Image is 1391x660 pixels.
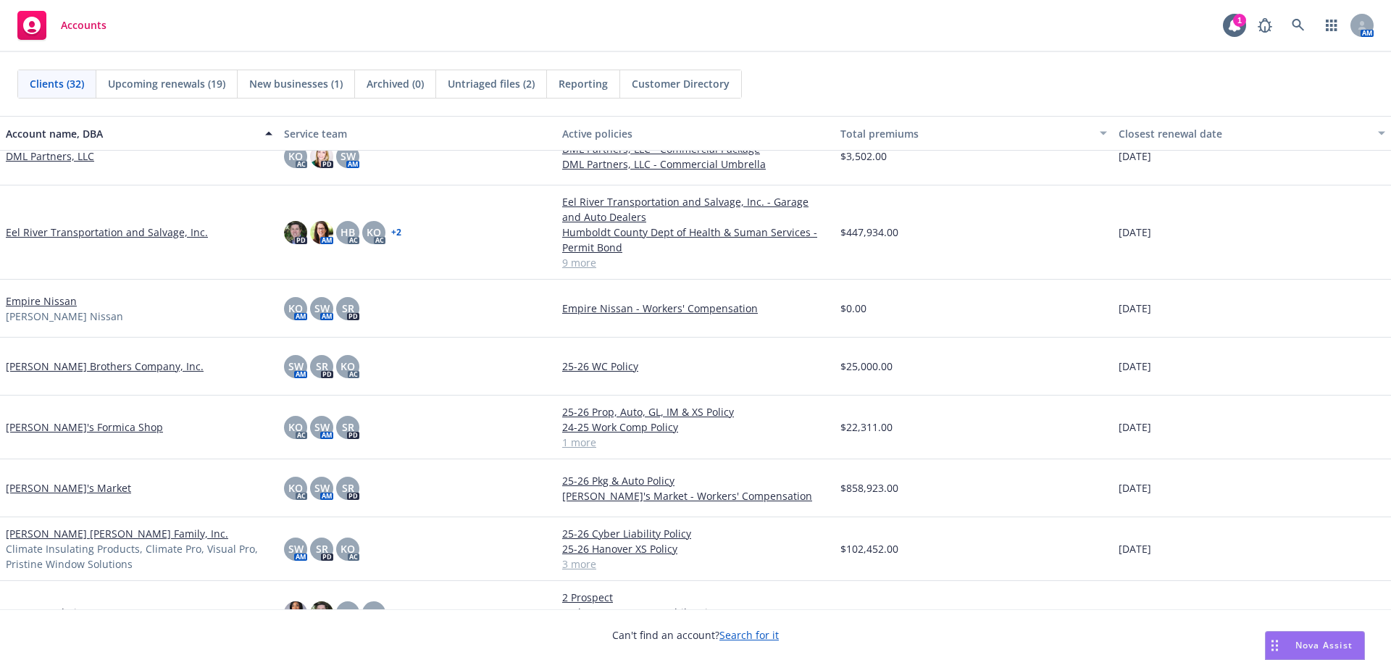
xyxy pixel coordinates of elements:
button: Service team [278,116,556,151]
span: SR [342,480,354,496]
a: 9 more [562,255,829,270]
a: + 2 [391,228,401,237]
a: 1 more [562,435,829,450]
span: SW [288,359,304,374]
span: [DATE] [1119,480,1151,496]
span: $3,502.00 [840,149,887,164]
a: [PERSON_NAME] [PERSON_NAME] Family, Inc. [6,526,228,541]
a: Report a Bug [1250,11,1279,40]
span: Clients (32) [30,76,84,91]
span: Archived (0) [367,76,424,91]
img: photo [310,221,333,244]
div: Active policies [562,126,829,141]
a: 25-26 Prop, Auto, GL, IM & XS Policy [562,404,829,419]
a: DML Partners, LLC - Commercial Umbrella [562,156,829,172]
a: [PERSON_NAME]'s Market [6,480,131,496]
a: 3 more [562,556,829,572]
span: Climate Insulating Products, Climate Pro, Visual Pro, Pristine Window Solutions [6,541,272,572]
span: KO [288,301,303,316]
a: 25-26 Hanover XS Policy [562,541,829,556]
span: KO [288,480,303,496]
span: HB [341,225,355,240]
span: [DATE] [1119,149,1151,164]
span: [DATE] [1119,419,1151,435]
a: Search [1284,11,1313,40]
span: Can't find an account? [612,627,779,643]
span: NW [339,605,356,620]
span: $0.00 [840,301,866,316]
span: Accounts [61,20,106,31]
a: Switch app [1317,11,1346,40]
a: [PERSON_NAME] Brothers Company, Inc. [6,359,204,374]
img: photo [284,221,307,244]
img: photo [310,145,333,168]
a: Eel River Transportation and Salvage, Inc. - Garage and Auto Dealers [562,194,829,225]
span: [DATE] [1119,541,1151,556]
div: Drag to move [1266,632,1284,659]
span: Customer Directory [632,76,730,91]
a: Empire Nissan [6,293,77,309]
a: 2 Prospect [562,590,829,605]
a: Empire Nissan - Workers' Compensation [562,301,829,316]
span: SR [342,301,354,316]
span: [DATE] [1119,225,1151,240]
a: 24-25 Work Comp Policy [562,419,829,435]
span: [DATE] [1119,359,1151,374]
button: Nova Assist [1265,631,1365,660]
span: $448,543.18 [840,605,898,620]
div: 1 [1233,14,1246,27]
span: KO [341,541,355,556]
span: Untriaged files (2) [448,76,535,91]
a: + 6 [391,609,401,617]
div: Total premiums [840,126,1091,141]
span: SW [314,419,330,435]
a: [PERSON_NAME]'s Market - Workers' Compensation [562,488,829,504]
button: Active policies [556,116,835,151]
span: [DATE] [1119,605,1151,620]
a: Eel River Transportation and Salvage, Inc. [6,225,208,240]
span: SW [314,301,330,316]
span: SR [316,359,328,374]
span: KO [288,419,303,435]
a: NoVo Foundation [6,605,89,620]
span: SR [342,419,354,435]
a: [PERSON_NAME]'s Formica Shop [6,419,163,435]
span: [DATE] [1119,301,1151,316]
a: 25-26 Cyber Liability Policy [562,526,829,541]
span: KO [367,225,381,240]
a: DML Partners, LLC [6,149,94,164]
span: $25,000.00 [840,359,893,374]
span: SC [368,605,380,620]
a: Humboldt County Dept of Health & Suman Services - Permit Bond [562,225,829,255]
span: Upcoming renewals (19) [108,76,225,91]
span: SW [314,480,330,496]
a: Accounts [12,5,112,46]
a: Search for it [719,628,779,642]
div: Service team [284,126,551,141]
span: SW [288,541,304,556]
span: $858,923.00 [840,480,898,496]
span: Nova Assist [1295,639,1353,651]
button: Total premiums [835,116,1113,151]
span: $22,311.00 [840,419,893,435]
img: photo [284,601,307,625]
span: KO [288,149,303,164]
a: 25-26 Pkg & Auto Policy [562,473,829,488]
span: $102,452.00 [840,541,898,556]
span: [PERSON_NAME] Nissan [6,309,123,324]
img: photo [310,601,333,625]
span: $447,934.00 [840,225,898,240]
div: Account name, DBA [6,126,256,141]
span: SR [316,541,328,556]
span: SW [341,149,356,164]
span: Reporting [559,76,608,91]
a: 2nd Layer $5M x $5M Phily Primary [562,605,829,620]
span: New businesses (1) [249,76,343,91]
